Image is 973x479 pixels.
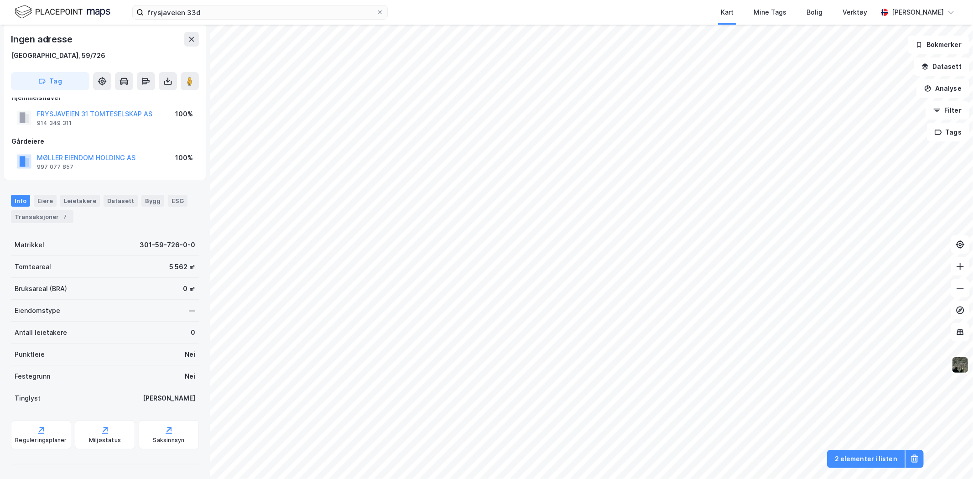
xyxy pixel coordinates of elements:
div: Leietakere [60,195,100,207]
input: Søk på adresse, matrikkel, gårdeiere, leietakere eller personer [144,5,376,19]
div: 0 ㎡ [183,283,195,294]
div: 5 562 ㎡ [169,261,195,272]
div: Kontrollprogram for chat [927,435,973,479]
div: Gårdeiere [11,136,198,147]
div: Tomteareal [15,261,51,272]
div: 7 [61,212,70,221]
div: Saksinnsyn [153,437,185,444]
div: [GEOGRAPHIC_DATA], 59/726 [11,50,105,61]
div: Bolig [806,7,822,18]
button: Datasett [914,57,969,76]
div: Nei [185,349,195,360]
div: Transaksjoner [11,210,73,223]
div: Eiendomstype [15,305,60,316]
img: logo.f888ab2527a4732fd821a326f86c7f29.svg [15,4,110,20]
div: ESG [168,195,187,207]
div: [PERSON_NAME] [143,393,195,404]
button: Analyse [916,79,969,98]
div: Eiere [34,195,57,207]
img: 9k= [952,356,969,374]
button: Filter [926,101,969,120]
div: Miljøstatus [89,437,121,444]
button: 2 elementer i listen [827,450,905,468]
div: — [189,305,195,316]
div: Nei [185,371,195,382]
div: Verktøy [843,7,867,18]
iframe: Chat Widget [927,435,973,479]
div: 100% [175,152,193,163]
div: Antall leietakere [15,327,67,338]
div: Festegrunn [15,371,50,382]
div: 301-59-726-0-0 [140,239,195,250]
div: Tinglyst [15,393,41,404]
div: Ingen adresse [11,32,74,47]
div: Punktleie [15,349,45,360]
div: Kart [721,7,734,18]
button: Tag [11,72,89,90]
div: 0 [191,327,195,338]
div: Bruksareal (BRA) [15,283,67,294]
div: 997 077 857 [37,163,73,171]
button: Tags [927,123,969,141]
div: Mine Tags [754,7,786,18]
div: Datasett [104,195,138,207]
div: Bygg [141,195,164,207]
div: Reguleringsplaner [15,437,67,444]
div: [PERSON_NAME] [892,7,944,18]
div: 100% [175,109,193,120]
div: Matrikkel [15,239,44,250]
div: Info [11,195,30,207]
button: Bokmerker [908,36,969,54]
div: 914 349 311 [37,120,72,127]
